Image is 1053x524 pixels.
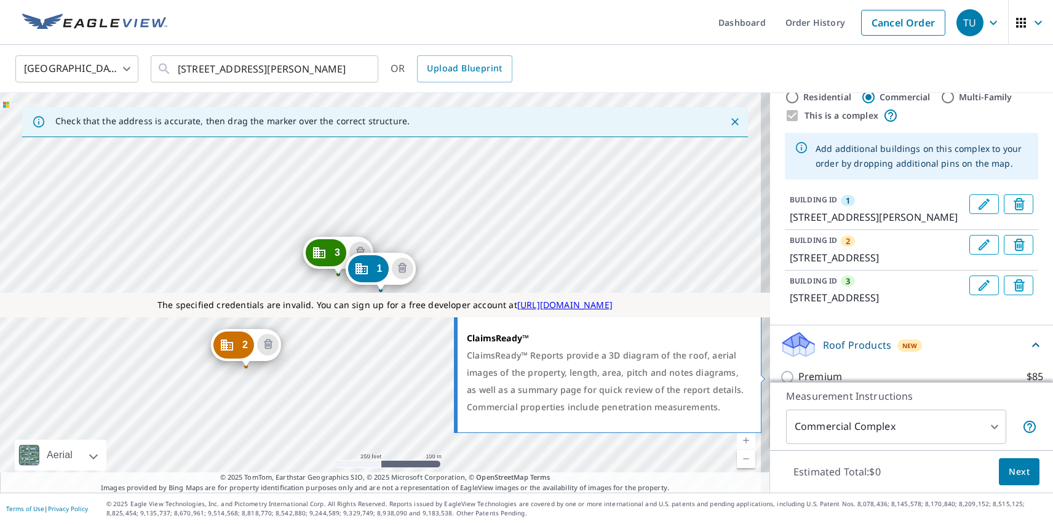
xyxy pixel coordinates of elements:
[15,440,106,470] div: Aerial
[902,341,918,351] span: New
[391,55,512,82] div: OR
[48,504,88,513] a: Privacy Policy
[376,264,382,273] span: 1
[15,52,138,86] div: [GEOGRAPHIC_DATA]
[6,504,44,513] a: Terms of Use
[790,235,837,245] p: BUILDING ID
[242,340,248,349] span: 2
[737,450,755,468] a: Current Level 17, Zoom Out
[784,458,891,485] p: Estimated Total: $0
[786,389,1037,403] p: Measurement Instructions
[790,250,964,265] p: [STREET_ADDRESS]
[969,276,999,295] button: Edit building 3
[1009,464,1030,480] span: Next
[959,91,1012,103] label: Multi-Family
[1022,419,1037,434] span: Each building may require a separate measurement report; if so, your account will be billed per r...
[790,290,964,305] p: [STREET_ADDRESS]
[1004,276,1033,295] button: Delete building 3
[476,472,528,482] a: OpenStreetMap
[737,431,755,450] a: Current Level 17, Zoom In
[803,91,851,103] label: Residential
[846,195,850,206] span: 1
[220,472,550,483] span: © 2025 TomTom, Earthstar Geographics SIO, © 2025 Microsoft Corporation, ©
[467,332,529,344] strong: ClaimsReady™
[427,61,502,76] span: Upload Blueprint
[999,458,1039,486] button: Next
[303,237,373,275] div: Dropped pin, building 3, Commercial property, 1012 Willow St Austin, TX 78702
[517,299,613,311] a: [URL][DOMAIN_NAME]
[467,347,745,416] div: ClaimsReady™ Reports provide a 3D diagram of the roof, aerial images of the property, length, are...
[790,276,837,286] p: BUILDING ID
[846,236,850,247] span: 2
[22,14,167,32] img: EV Logo
[1027,369,1043,384] p: $85
[805,109,878,122] label: This is a complex
[178,52,353,86] input: Search by address or latitude-longitude
[786,410,1006,444] div: Commercial Complex
[727,114,743,130] button: Close
[55,116,410,127] p: Check that the address is accurate, then drag the marker over the correct structure.
[417,55,512,82] a: Upload Blueprint
[335,248,340,257] span: 3
[790,194,837,205] p: BUILDING ID
[1004,235,1033,255] button: Delete building 2
[956,9,983,36] div: TU
[780,330,1043,359] div: Roof ProductsNew
[43,440,76,470] div: Aerial
[257,334,279,355] button: Delete building 2
[530,472,550,482] a: Terms
[846,276,850,287] span: 3
[790,210,964,224] p: [STREET_ADDRESS][PERSON_NAME]
[880,91,931,103] label: Commercial
[798,369,842,384] p: Premium
[392,258,413,279] button: Delete building 1
[211,329,281,367] div: Dropped pin, building 2, Commercial property, 71 San Marcos St Austin, TX 78702
[345,253,415,291] div: Dropped pin, building 1, Commercial property, 1111 E Cesar Chavez St Austin, TX 78702
[969,235,999,255] button: Edit building 2
[823,338,891,352] p: Roof Products
[969,194,999,214] button: Edit building 1
[349,242,371,263] button: Delete building 3
[106,499,1047,518] p: © 2025 Eagle View Technologies, Inc. and Pictometry International Corp. All Rights Reserved. Repo...
[861,10,945,36] a: Cancel Order
[1004,194,1033,214] button: Delete building 1
[6,505,88,512] p: |
[816,137,1028,176] div: Add additional buildings on this complex to your order by dropping additional pins on the map.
